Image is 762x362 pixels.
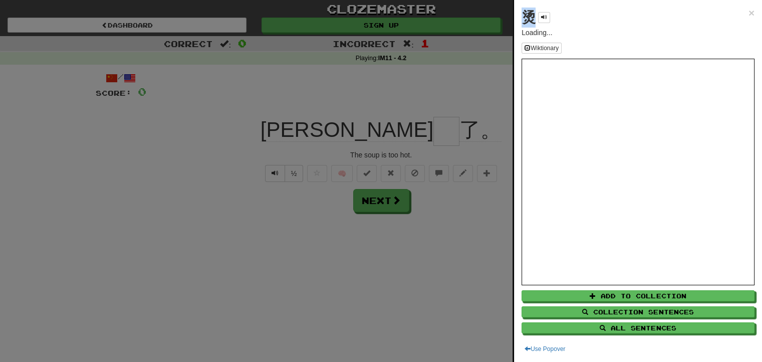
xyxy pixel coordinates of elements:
button: Collection Sentences [522,306,754,317]
span: × [748,7,754,19]
button: Close [748,8,754,18]
button: All Sentences [522,322,754,333]
button: Add to Collection [522,290,754,301]
button: Wiktionary [522,43,562,54]
button: Use Popover [522,343,568,354]
p: Loading... [522,28,754,38]
strong: 烫 [522,10,536,25]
